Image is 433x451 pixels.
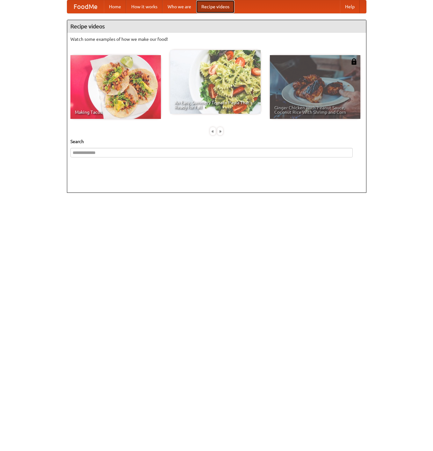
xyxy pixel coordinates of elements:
a: Help [340,0,360,13]
a: How it works [126,0,162,13]
p: Watch some examples of how we make our food! [70,36,363,42]
a: Making Tacos [70,55,161,119]
div: « [210,127,216,135]
h4: Recipe videos [67,20,366,33]
a: Home [104,0,126,13]
a: Who we are [162,0,196,13]
span: Making Tacos [75,110,156,114]
span: An Easy, Summery Tomato Pasta That's Ready for Fall [175,100,256,109]
a: FoodMe [67,0,104,13]
h5: Search [70,138,363,145]
a: An Easy, Summery Tomato Pasta That's Ready for Fall [170,50,261,114]
div: » [217,127,223,135]
a: Recipe videos [196,0,235,13]
img: 483408.png [351,58,357,65]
